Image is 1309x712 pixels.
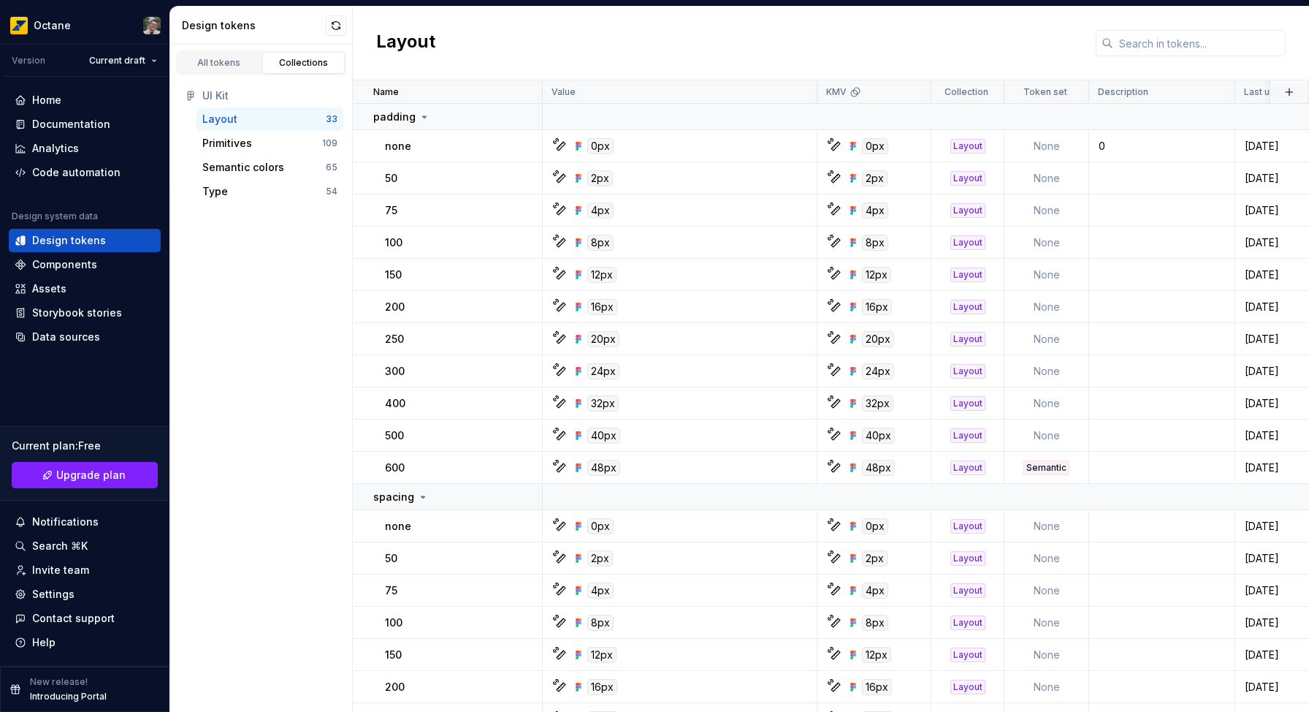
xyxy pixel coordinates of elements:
button: OctaneTiago [3,10,167,41]
div: 0px [862,518,888,534]
p: spacing [373,490,414,504]
div: 40px [587,428,620,444]
a: Home [9,88,161,112]
div: Layout [950,583,985,598]
td: None [1004,259,1089,291]
p: Introducing Portal [30,691,107,702]
img: Tiago [143,17,161,34]
div: 0px [862,138,888,154]
div: Layout [950,461,985,475]
div: Help [32,635,56,650]
p: Last updated [1244,86,1301,98]
div: Layout [950,332,985,346]
div: Layout [950,519,985,534]
div: 24px [587,363,619,379]
p: KMV [826,86,847,98]
div: 16px [862,299,892,315]
div: Layout [950,551,985,566]
div: Layout [202,112,237,126]
div: 48px [862,460,895,476]
button: Type54 [196,180,343,203]
a: Analytics [9,137,161,160]
p: 50 [385,171,397,186]
div: Layout [950,171,985,186]
p: padding [373,110,416,124]
div: Layout [950,616,985,630]
td: None [1004,542,1089,575]
button: Semantic colors65 [196,156,343,179]
div: Design system data [12,211,98,222]
p: none [385,139,411,154]
input: Search in tokens... [1113,30,1286,56]
span: Upgrade plan [56,468,126,482]
div: 32px [862,395,893,412]
td: None [1004,291,1089,323]
td: None [1004,194,1089,227]
div: Home [32,93,61,107]
a: Primitives109 [196,132,343,155]
div: Contact support [32,611,115,626]
td: None [1004,420,1089,452]
div: All tokens [183,57,256,69]
a: Storybook stories [9,301,161,325]
p: 200 [385,300,405,314]
p: 250 [385,332,404,346]
div: 16px [862,679,892,695]
div: Layout [950,680,985,694]
div: Storybook stories [32,306,122,320]
div: 12px [862,647,891,663]
p: 150 [385,648,402,662]
p: 75 [385,203,397,218]
a: Data sources [9,325,161,349]
div: Invite team [32,563,89,577]
a: Assets [9,277,161,300]
div: Layout [950,300,985,314]
div: Layout [950,364,985,379]
p: Description [1098,86,1148,98]
div: 4px [587,202,614,219]
p: Name [373,86,399,98]
div: Current plan : Free [12,439,158,453]
div: Collections [267,57,340,69]
p: 150 [385,268,402,282]
td: None [1004,323,1089,355]
div: Design tokens [32,233,106,248]
div: 24px [862,363,894,379]
p: 75 [385,583,397,598]
div: 8px [587,235,614,251]
td: None [1004,130,1089,162]
div: Primitives [202,136,252,151]
div: 12px [587,267,617,283]
div: 12px [862,267,891,283]
div: 16px [587,299,617,315]
p: Collection [944,86,988,98]
div: Layout [950,235,985,250]
div: Semantic colors [202,160,284,175]
div: 32px [587,395,619,412]
div: 4px [862,583,888,599]
p: 50 [385,551,397,566]
div: Documentation [32,117,110,132]
div: 109 [322,137,337,149]
div: UI Kit [202,88,337,103]
button: Current draft [83,50,164,71]
p: none [385,519,411,534]
div: Data sources [32,330,100,344]
a: Settings [9,583,161,606]
div: Type [202,184,228,199]
a: Design tokens [9,229,161,252]
span: Current draft [89,55,145,67]
div: Layout [950,268,985,282]
div: 0px [587,138,614,154]
div: 0 [1090,139,1234,154]
div: 12px [587,647,617,663]
div: 48px [587,460,620,476]
div: Assets [32,281,66,296]
a: Components [9,253,161,276]
td: None [1004,575,1089,607]
a: Documentation [9,113,161,136]
td: None [1004,355,1089,387]
p: 500 [385,428,404,443]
